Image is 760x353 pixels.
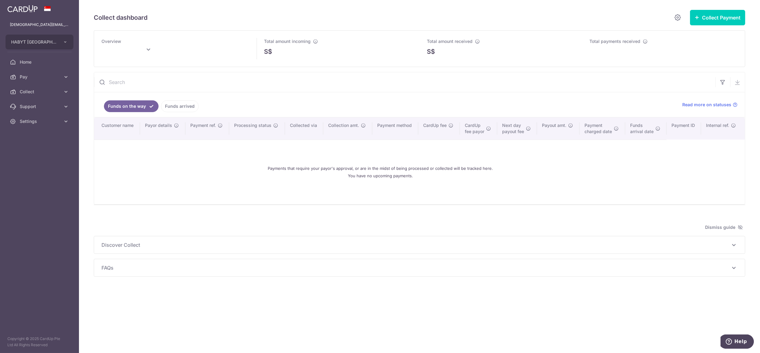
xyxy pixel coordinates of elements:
[690,10,745,25] button: Collect Payment
[14,4,27,10] span: Help
[328,122,359,128] span: Collection amt.
[465,122,484,135] span: CardUp fee payor
[584,122,612,135] span: Payment charged date
[264,47,272,56] span: S$
[264,39,311,44] span: Total amount incoming
[590,39,641,44] span: Total payments received
[101,241,737,249] p: Discover Collect
[542,122,566,128] span: Payout amt.
[94,13,147,23] h5: Collect dashboard
[502,122,524,135] span: Next day payout fee
[630,122,654,135] span: Funds arrival date
[20,74,60,80] span: Pay
[104,100,159,112] a: Funds on the way
[94,72,715,92] input: Search
[706,122,729,128] span: Internal ref.
[20,89,60,95] span: Collect
[101,264,730,271] span: FAQs
[101,39,121,44] span: Overview
[372,117,418,140] th: Payment method
[423,122,447,128] span: CardUp fee
[20,59,60,65] span: Home
[285,117,323,140] th: Collected via
[667,117,701,140] th: Payment ID
[161,100,199,112] a: Funds arrived
[101,241,730,249] span: Discover Collect
[94,117,140,140] th: Customer name
[7,5,38,12] img: CardUp
[6,35,73,49] button: HABYT [GEOGRAPHIC_DATA] ONE PTE. LTD.
[20,103,60,110] span: Support
[427,39,473,44] span: Total amount received
[10,22,69,28] p: [DEMOGRAPHIC_DATA][EMAIL_ADDRESS][DOMAIN_NAME]
[234,122,271,128] span: Processing status
[682,102,737,108] a: Read more on statuses
[705,224,743,231] span: Dismiss guide
[101,264,737,271] p: FAQs
[20,118,60,124] span: Settings
[101,145,659,199] div: Payments that require your payor's approval, or are in the midst of being processed or collected ...
[721,334,754,350] iframe: Opens a widget where you can find more information
[427,47,435,56] span: S$
[11,39,57,45] span: HABYT [GEOGRAPHIC_DATA] ONE PTE. LTD.
[682,102,731,108] span: Read more on statuses
[190,122,216,128] span: Payment ref.
[145,122,172,128] span: Payor details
